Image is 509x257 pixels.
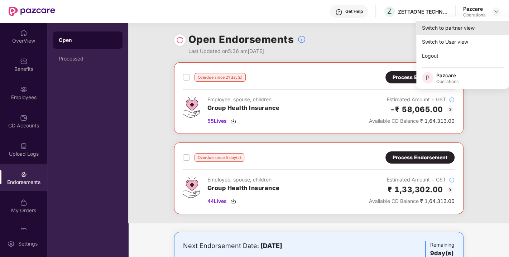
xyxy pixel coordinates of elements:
div: Pazcare [436,72,458,79]
span: Z [387,7,392,16]
div: Settings [16,240,40,247]
span: P [426,73,429,82]
img: svg+xml;base64,PHN2ZyBpZD0iSW5mb18tXzMyeDMyIiBkYXRhLW5hbWU9IkluZm8gLSAzMngzMiIgeG1sbnM9Imh0dHA6Ly... [449,97,455,103]
img: svg+xml;base64,PHN2ZyB4bWxucz0iaHR0cDovL3d3dy53My5vcmcvMjAwMC9zdmciIHdpZHRoPSI0Ny43MTQiIGhlaWdodD... [183,176,200,198]
img: svg+xml;base64,PHN2ZyB4bWxucz0iaHR0cDovL3d3dy53My5vcmcvMjAwMC9zdmciIHdpZHRoPSI0Ny43MTQiIGhlaWdodD... [183,96,200,118]
img: svg+xml;base64,PHN2ZyBpZD0iQ0RfQWNjb3VudHMiIGRhdGEtbmFtZT0iQ0QgQWNjb3VudHMiIHhtbG5zPSJodHRwOi8vd3... [20,114,27,121]
div: Process Endorsement [393,154,447,161]
div: Employee, spouse, children [207,176,280,184]
img: svg+xml;base64,PHN2ZyBpZD0iTXlfT3JkZXJzIiBkYXRhLW5hbWU9Ik15IE9yZGVycyIgeG1sbnM9Imh0dHA6Ly93d3cudz... [20,199,27,206]
div: Operations [463,12,485,18]
div: Last Updated on 5:36 am[DATE] [188,47,306,55]
div: Estimated Amount + GST [369,96,455,103]
img: svg+xml;base64,PHN2ZyBpZD0iRW5kb3JzZW1lbnRzIiB4bWxucz0iaHR0cDovL3d3dy53My5vcmcvMjAwMC9zdmciIHdpZH... [20,171,27,178]
b: [DATE] [260,242,282,249]
div: Operations [436,79,458,84]
span: Available CD Balance [369,118,419,124]
img: svg+xml;base64,PHN2ZyBpZD0iQmFjay0yMHgyMCIgeG1sbnM9Imh0dHA6Ly93d3cudzMub3JnLzIwMDAvc3ZnIiB3aWR0aD... [446,105,455,114]
div: ₹ 1,64,313.00 [369,117,455,125]
span: Available CD Balance [369,198,419,204]
div: Get Help [345,9,363,14]
img: svg+xml;base64,PHN2ZyBpZD0iUmVsb2FkLTMyeDMyIiB4bWxucz0iaHR0cDovL3d3dy53My5vcmcvMjAwMC9zdmciIHdpZH... [176,37,183,44]
div: Overdue since 21 day(s) [195,73,246,82]
h3: Group Health Insurance [207,184,280,193]
div: Estimated Amount + GST [369,176,455,184]
div: Next Endorsement Date: [183,241,360,251]
div: Open [59,37,117,44]
img: svg+xml;base64,PHN2ZyBpZD0iVXBsb2FkX0xvZ3MiIGRhdGEtbmFtZT0iVXBsb2FkIExvZ3MiIHhtbG5zPSJodHRwOi8vd3... [20,142,27,150]
span: 55 Lives [207,117,227,125]
div: Processed [59,56,117,62]
img: svg+xml;base64,PHN2ZyBpZD0iU2V0dGluZy0yMHgyMCIgeG1sbnM9Imh0dHA6Ly93d3cudzMub3JnLzIwMDAvc3ZnIiB3aW... [8,240,15,247]
div: ZETTAONE TECHNOLOGIES INDIA PRIVATE LIMITED [398,8,448,15]
div: Pazcare [463,5,485,12]
div: Overdue since 5 day(s) [195,153,244,162]
img: New Pazcare Logo [9,7,55,16]
img: svg+xml;base64,PHN2ZyBpZD0iRW1wbG95ZWVzIiB4bWxucz0iaHR0cDovL3d3dy53My5vcmcvMjAwMC9zdmciIHdpZHRoPS... [20,86,27,93]
img: svg+xml;base64,PHN2ZyBpZD0iSGVscC0zMngzMiIgeG1sbnM9Imh0dHA6Ly93d3cudzMub3JnLzIwMDAvc3ZnIiB3aWR0aD... [335,9,342,16]
img: svg+xml;base64,PHN2ZyBpZD0iQmFjay0yMHgyMCIgeG1sbnM9Imh0dHA6Ly93d3cudzMub3JnLzIwMDAvc3ZnIiB3aWR0aD... [446,185,455,194]
img: svg+xml;base64,PHN2ZyBpZD0iSW5mb18tXzMyeDMyIiBkYXRhLW5hbWU9IkluZm8gLSAzMngzMiIgeG1sbnM9Imh0dHA6Ly... [449,177,455,183]
img: svg+xml;base64,PHN2ZyBpZD0iRHJvcGRvd24tMzJ4MzIiIHhtbG5zPSJodHRwOi8vd3d3LnczLm9yZy8yMDAwL3N2ZyIgd2... [493,9,499,14]
div: Process Endorsement [393,73,447,81]
div: ₹ 1,64,313.00 [369,197,455,205]
div: Employee, spouse, children [207,96,280,103]
span: 44 Lives [207,197,227,205]
img: svg+xml;base64,PHN2ZyBpZD0iQmVuZWZpdHMiIHhtbG5zPSJodHRwOi8vd3d3LnczLm9yZy8yMDAwL3N2ZyIgd2lkdGg9Ij... [20,58,27,65]
h3: Group Health Insurance [207,103,280,113]
h2: ₹ 1,33,302.00 [388,184,443,195]
img: svg+xml;base64,PHN2ZyBpZD0iSG9tZSIgeG1sbnM9Imh0dHA6Ly93d3cudzMub3JnLzIwMDAvc3ZnIiB3aWR0aD0iMjAiIG... [20,29,27,37]
h2: -₹ 58,065.00 [390,103,443,115]
img: svg+xml;base64,PHN2ZyBpZD0iRG93bmxvYWQtMzJ4MzIiIHhtbG5zPSJodHRwOi8vd3d3LnczLm9yZy8yMDAwL3N2ZyIgd2... [230,198,236,204]
h1: Open Endorsements [188,31,294,47]
img: svg+xml;base64,PHN2ZyBpZD0iVXBkYXRlZCIgeG1sbnM9Imh0dHA6Ly93d3cudzMub3JnLzIwMDAvc3ZnIiB3aWR0aD0iMj... [20,227,27,234]
img: svg+xml;base64,PHN2ZyBpZD0iRG93bmxvYWQtMzJ4MzIiIHhtbG5zPSJodHRwOi8vd3d3LnczLm9yZy8yMDAwL3N2ZyIgd2... [230,118,236,124]
img: svg+xml;base64,PHN2ZyBpZD0iSW5mb18tXzMyeDMyIiBkYXRhLW5hbWU9IkluZm8gLSAzMngzMiIgeG1sbnM9Imh0dHA6Ly... [297,35,306,44]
